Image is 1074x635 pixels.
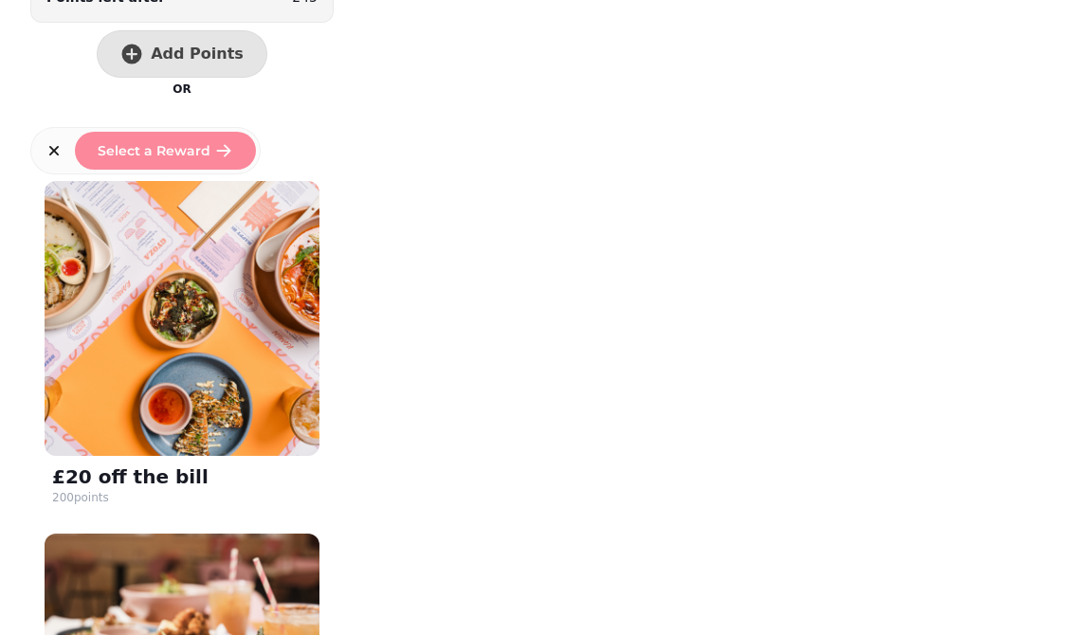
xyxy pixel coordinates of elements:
img: £20 off the bill [45,181,319,456]
p: OR [173,82,191,97]
button: Add Points [97,30,267,78]
span: Select a Reward [98,144,210,157]
p: £20 off the bill [52,463,209,490]
button: Select a Reward [75,132,256,170]
div: 200 points [52,490,109,505]
span: Add Points [151,46,244,62]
